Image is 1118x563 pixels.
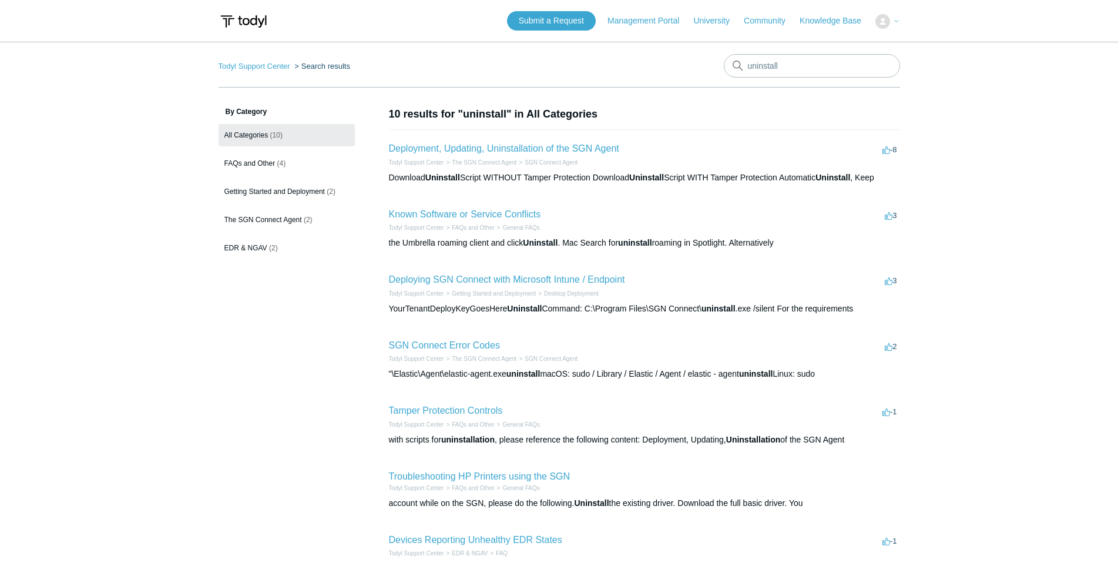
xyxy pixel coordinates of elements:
span: -8 [882,145,897,154]
li: FAQs and Other [444,420,494,429]
em: Uninstall [815,173,850,182]
span: 2 [885,342,897,351]
li: The SGN Connect Agent [444,158,516,167]
li: FAQs and Other [444,223,494,232]
div: account while on the SGN, please do the following. the existing driver. Download the full basic d... [389,497,900,510]
a: SGN Connect Error Codes [389,340,500,350]
a: Todyl Support Center [389,356,444,362]
em: Uninstall [523,238,558,247]
a: FAQs and Other [452,224,494,231]
em: Uninstall [574,498,609,508]
em: uninstall [739,369,773,378]
span: Getting Started and Deployment [224,187,325,196]
span: -1 [882,407,897,416]
li: The SGN Connect Agent [444,354,516,363]
span: (2) [269,244,278,252]
a: Getting Started and Deployment [452,290,536,297]
a: EDR & NGAV (2) [219,237,355,259]
li: FAQ [488,549,508,558]
a: The SGN Connect Agent [452,159,516,166]
li: General FAQs [495,420,540,429]
span: 3 [885,276,897,285]
a: Submit a Request [507,11,596,31]
li: General FAQs [495,223,540,232]
a: Todyl Support Center [219,62,290,71]
li: Getting Started and Deployment [444,289,536,298]
span: (4) [277,159,286,167]
span: The SGN Connect Agent [224,216,302,224]
a: The SGN Connect Agent [452,356,516,362]
a: University [693,15,741,27]
span: (2) [327,187,335,196]
span: 3 [885,211,897,220]
li: Todyl Support Center [389,549,444,558]
a: General FAQs [502,485,539,491]
div: Download Script WITHOUT Tamper Protection Download Script WITH Tamper Protection Automatic , Keep [389,172,900,184]
div: the Umbrella roaming client and click . Mac Search for roaming in Spotlight. Alternatively [389,237,900,249]
li: Todyl Support Center [389,420,444,429]
a: Todyl Support Center [389,224,444,231]
li: Search results [292,62,350,71]
span: (10) [270,131,283,139]
div: "\Elastic\Agent\elastic-agent.exe macOS: sudo / Library / Elastic / Agent / elastic - agent Linux... [389,368,900,380]
li: EDR & NGAV [444,549,488,558]
a: Desktop Deployment [544,290,599,297]
a: Management Portal [607,15,691,27]
li: Todyl Support Center [389,354,444,363]
h1: 10 results for "uninstall" in All Categories [389,106,900,122]
a: Todyl Support Center [389,485,444,491]
em: Uninstall [507,304,542,313]
li: Todyl Support Center [389,223,444,232]
a: General FAQs [502,224,539,231]
li: Todyl Support Center [389,484,444,492]
span: FAQs and Other [224,159,276,167]
a: Getting Started and Deployment (2) [219,180,355,203]
em: Uninstall [629,173,664,182]
li: Todyl Support Center [219,62,293,71]
a: FAQs and Other [452,485,494,491]
a: All Categories (10) [219,124,355,146]
span: -1 [882,537,897,545]
em: Uninstallation [726,435,781,444]
a: Tamper Protection Controls [389,406,503,415]
a: Troubleshooting HP Printers using the SGN [389,471,570,481]
a: General FAQs [502,421,539,428]
span: (2) [304,216,313,224]
a: Todyl Support Center [389,290,444,297]
a: Known Software or Service Conflicts [389,209,541,219]
a: Todyl Support Center [389,550,444,557]
img: Todyl Support Center Help Center home page [219,11,268,32]
a: Devices Reporting Unhealthy EDR States [389,535,562,545]
li: Desktop Deployment [536,289,599,298]
li: SGN Connect Agent [516,158,578,167]
a: FAQ [496,550,508,557]
a: SGN Connect Agent [525,356,578,362]
li: FAQs and Other [444,484,494,492]
li: SGN Connect Agent [516,354,578,363]
em: uninstall [701,304,736,313]
span: All Categories [224,131,268,139]
a: FAQs and Other [452,421,494,428]
li: General FAQs [495,484,540,492]
li: Todyl Support Center [389,158,444,167]
a: Todyl Support Center [389,421,444,428]
div: with scripts for , please reference the following content: Deployment, Updating, of the SGN Agent [389,434,900,446]
a: SGN Connect Agent [525,159,578,166]
a: Community [744,15,797,27]
a: Todyl Support Center [389,159,444,166]
div: YourTenantDeployKeyGoesHere Command: C:\Program Files\SGN Connect\ .exe /silent For the requirements [389,303,900,315]
h3: By Category [219,106,355,117]
em: uninstallation [441,435,495,444]
input: Search [724,54,900,78]
span: EDR & NGAV [224,244,267,252]
a: The SGN Connect Agent (2) [219,209,355,231]
a: FAQs and Other (4) [219,152,355,175]
em: uninstall [618,238,652,247]
a: Deployment, Updating, Uninstallation of the SGN Agent [389,143,619,153]
em: Uninstall [425,173,460,182]
a: EDR & NGAV [452,550,488,557]
a: Knowledge Base [800,15,873,27]
a: Deploying SGN Connect with Microsoft Intune / Endpoint [389,274,625,284]
li: Todyl Support Center [389,289,444,298]
em: uninstall [506,369,540,378]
